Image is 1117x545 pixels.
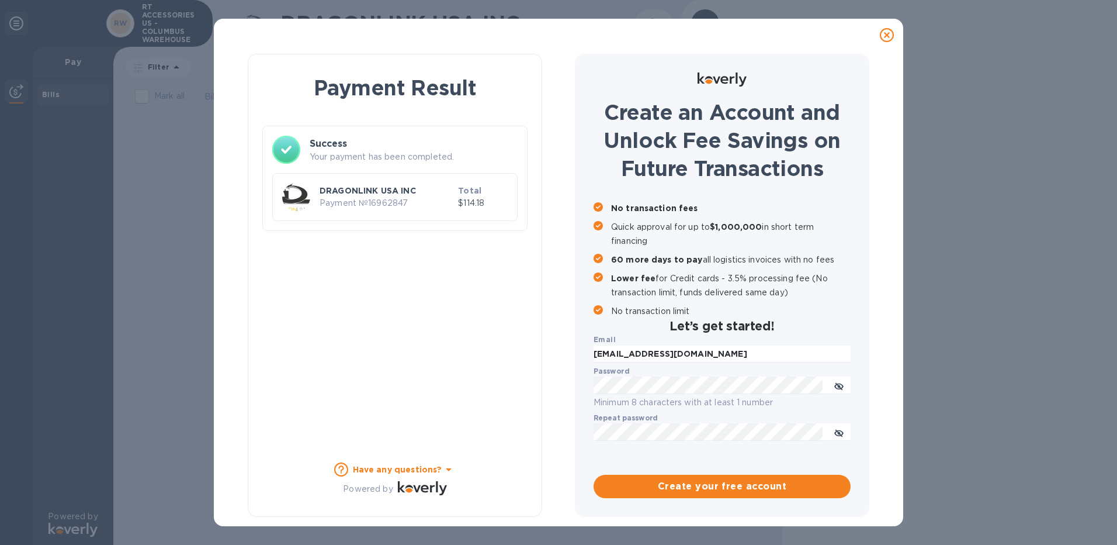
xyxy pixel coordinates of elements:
[310,137,518,151] h3: Success
[594,475,851,498] button: Create your free account
[594,396,851,409] p: Minimum 8 characters with at least 1 number
[594,319,851,333] h2: Let’s get started!
[458,197,508,209] p: $114.18
[827,374,851,397] button: toggle password visibility
[611,304,851,318] p: No transaction limit
[310,151,518,163] p: Your payment has been completed.
[594,335,616,344] b: Email
[611,255,703,264] b: 60 more days to pay
[611,253,851,267] p: all logistics invoices with no fees
[710,222,762,232] b: $1,000,000
[458,186,481,195] b: Total
[611,274,655,283] b: Lower fee
[398,481,447,495] img: Logo
[827,420,851,444] button: toggle password visibility
[603,480,841,494] span: Create your free account
[594,346,851,363] input: Enter email address
[611,271,851,299] p: for Credit cards - 3.5% processing fee (No transaction limit, funds delivered same day)
[611,220,851,248] p: Quick approval for up to in short term financing
[594,368,629,375] label: Password
[594,415,658,422] label: Repeat password
[353,465,442,474] b: Have any questions?
[267,73,523,102] h1: Payment Result
[320,185,453,196] p: DRAGONLINK USA INC
[343,483,393,495] p: Powered by
[594,98,851,182] h1: Create an Account and Unlock Fee Savings on Future Transactions
[611,203,698,213] b: No transaction fees
[698,73,747,87] img: Logo
[320,197,453,209] p: Payment № 16962847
